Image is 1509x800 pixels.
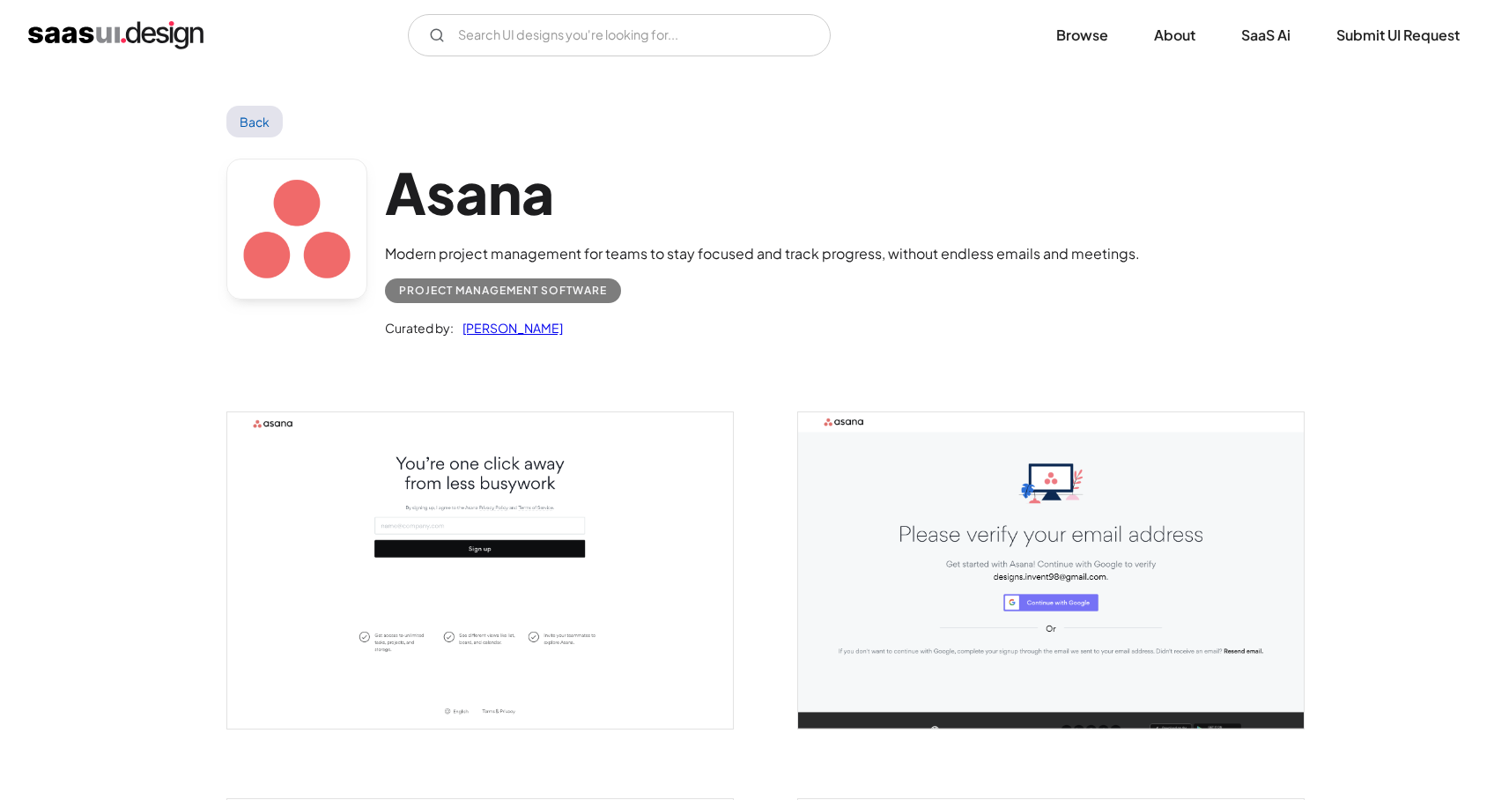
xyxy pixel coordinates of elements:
a: About [1133,16,1217,55]
a: Back [226,106,284,137]
input: Search UI designs you're looking for... [408,14,831,56]
a: home [28,21,203,49]
form: Email Form [408,14,831,56]
a: Submit UI Request [1315,16,1481,55]
a: SaaS Ai [1220,16,1312,55]
div: Modern project management for teams to stay focused and track progress, without endless emails an... [385,243,1140,264]
img: 641587450ae7f2c7116f46b3_Asana%20Signup%20Screen-1.png [798,412,1304,729]
h1: Asana [385,159,1140,226]
div: Project Management Software [399,280,607,301]
a: open lightbox [798,412,1304,729]
a: Browse [1035,16,1129,55]
div: Curated by: [385,317,454,338]
a: open lightbox [227,412,733,729]
img: 6415873f198228c967b50281_Asana%20Signup%20Screen.png [227,412,733,729]
a: [PERSON_NAME] [454,317,563,338]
